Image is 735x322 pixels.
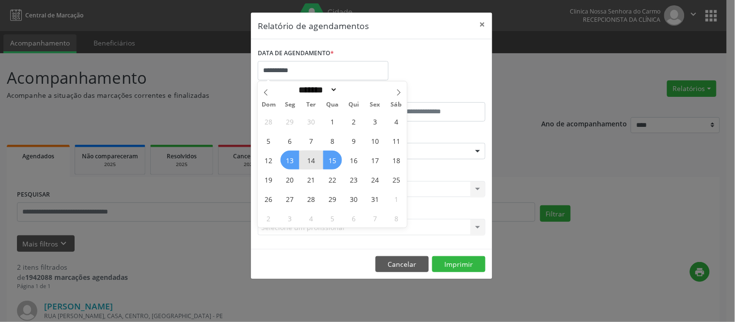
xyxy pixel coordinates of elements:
[281,170,299,189] span: Outubro 20, 2025
[296,85,338,95] select: Month
[364,102,386,108] span: Sex
[473,13,492,36] button: Close
[281,189,299,208] span: Outubro 27, 2025
[323,112,342,131] span: Outubro 1, 2025
[338,85,370,95] input: Year
[344,131,363,150] span: Outubro 9, 2025
[366,189,385,208] span: Outubro 31, 2025
[259,131,278,150] span: Outubro 5, 2025
[258,46,334,61] label: DATA DE AGENDAMENTO
[432,256,485,273] button: Imprimir
[302,151,321,169] span: Outubro 14, 2025
[387,151,406,169] span: Outubro 18, 2025
[259,151,278,169] span: Outubro 12, 2025
[387,112,406,131] span: Outubro 4, 2025
[279,102,300,108] span: Seg
[302,189,321,208] span: Outubro 28, 2025
[343,102,364,108] span: Qui
[344,151,363,169] span: Outubro 16, 2025
[259,112,278,131] span: Setembro 28, 2025
[344,112,363,131] span: Outubro 2, 2025
[323,131,342,150] span: Outubro 8, 2025
[259,209,278,228] span: Novembro 2, 2025
[323,209,342,228] span: Novembro 5, 2025
[366,151,385,169] span: Outubro 17, 2025
[323,189,342,208] span: Outubro 29, 2025
[386,102,407,108] span: Sáb
[344,170,363,189] span: Outubro 23, 2025
[323,170,342,189] span: Outubro 22, 2025
[322,102,343,108] span: Qua
[387,170,406,189] span: Outubro 25, 2025
[302,209,321,228] span: Novembro 4, 2025
[387,189,406,208] span: Novembro 1, 2025
[344,189,363,208] span: Outubro 30, 2025
[281,131,299,150] span: Outubro 6, 2025
[387,209,406,228] span: Novembro 8, 2025
[375,256,429,273] button: Cancelar
[387,131,406,150] span: Outubro 11, 2025
[302,170,321,189] span: Outubro 21, 2025
[344,209,363,228] span: Novembro 6, 2025
[259,170,278,189] span: Outubro 19, 2025
[366,131,385,150] span: Outubro 10, 2025
[366,112,385,131] span: Outubro 3, 2025
[281,209,299,228] span: Novembro 3, 2025
[374,87,485,102] label: ATÉ
[281,112,299,131] span: Setembro 29, 2025
[281,151,299,169] span: Outubro 13, 2025
[302,112,321,131] span: Setembro 30, 2025
[300,102,322,108] span: Ter
[258,102,279,108] span: Dom
[302,131,321,150] span: Outubro 7, 2025
[258,19,369,32] h5: Relatório de agendamentos
[366,170,385,189] span: Outubro 24, 2025
[259,189,278,208] span: Outubro 26, 2025
[366,209,385,228] span: Novembro 7, 2025
[323,151,342,169] span: Outubro 15, 2025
